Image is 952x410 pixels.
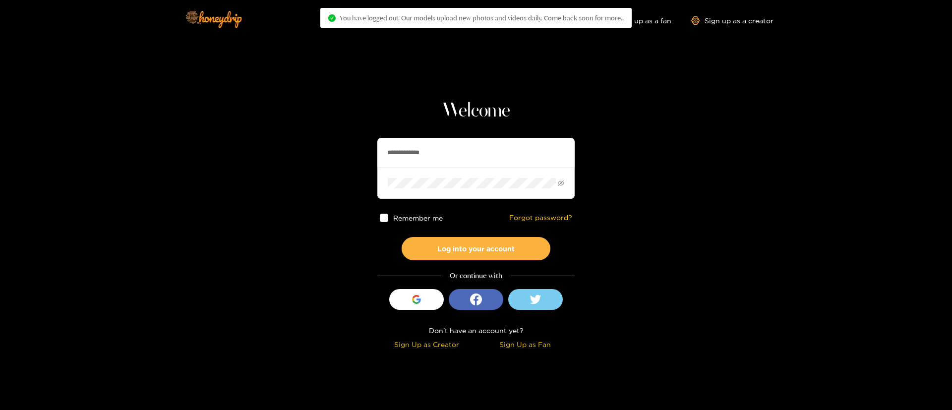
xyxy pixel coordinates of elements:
h1: Welcome [377,99,575,123]
div: Sign Up as Fan [478,339,572,350]
span: You have logged out. Our models upload new photos and videos daily. Come back soon for more.. [340,14,624,22]
a: Sign up as a creator [691,16,773,25]
div: Or continue with [377,270,575,282]
span: Remember me [393,214,443,222]
a: Sign up as a fan [603,16,671,25]
a: Forgot password? [509,214,572,222]
div: Sign Up as Creator [380,339,474,350]
span: eye-invisible [558,180,564,186]
span: check-circle [328,14,336,22]
div: Don't have an account yet? [377,325,575,336]
button: Log into your account [402,237,550,260]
